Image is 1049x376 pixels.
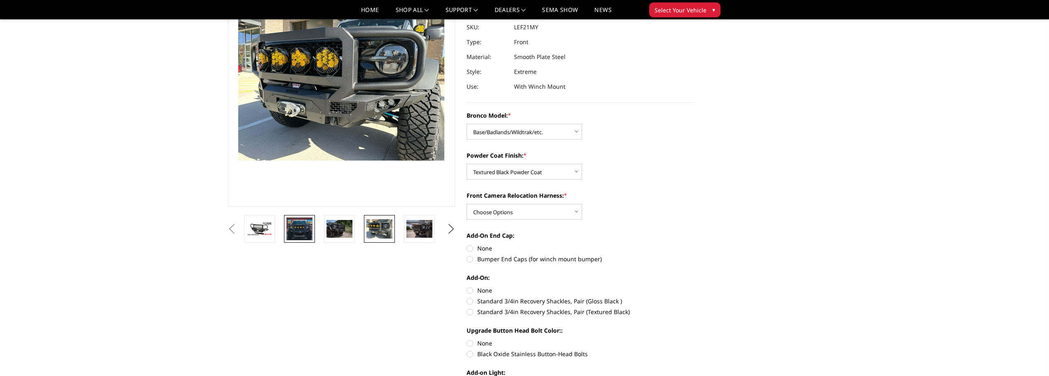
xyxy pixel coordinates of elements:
label: Add-On: [467,273,694,282]
dt: Material: [467,50,508,64]
img: Bronco Extreme Front (winch mount) [286,218,312,240]
label: Bumper End Caps (for winch mount bumper) [467,255,694,263]
label: Add-On End Cap: [467,231,694,240]
a: Home [361,7,379,19]
dd: Extreme [514,64,537,79]
dd: Front [514,35,528,50]
label: Powder Coat Finish: [467,151,694,160]
dt: Use: [467,79,508,94]
dd: Smooth Plate Steel [514,50,566,64]
dt: Type: [467,35,508,50]
img: Bronco Extreme Front (winch mount) [246,222,272,236]
button: Previous [226,223,238,235]
a: Dealers [495,7,526,19]
label: Standard 3/4in Recovery Shackles, Pair (Gloss Black ) [467,297,694,305]
label: Black Oxide Stainless Button-Head Bolts [467,350,694,358]
a: SEMA Show [542,7,578,19]
a: shop all [396,7,429,19]
button: Next [445,223,457,235]
a: Support [446,7,478,19]
button: Select Your Vehicle [649,2,720,17]
dd: With Winch Mount [514,79,566,94]
label: None [467,286,694,295]
dt: Style: [467,64,508,79]
a: News [594,7,611,19]
img: Bronco Extreme Front (winch mount) [406,220,432,237]
dt: SKU: [467,20,508,35]
label: None [467,339,694,348]
label: Bronco Model: [467,111,694,120]
span: Select Your Vehicle [655,6,706,14]
span: ▾ [712,5,715,14]
img: Bronco Extreme Front (winch mount) [326,220,352,237]
dd: LEF21MY [514,20,538,35]
label: Front Camera Relocation Harness: [467,191,694,200]
label: Standard 3/4in Recovery Shackles, Pair (Textured Black) [467,307,694,316]
label: Upgrade Button Head Bolt Color:: [467,326,694,335]
label: None [467,244,694,253]
img: Bronco Extreme Front (winch mount) [366,219,392,239]
iframe: Chat Widget [1008,336,1049,376]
